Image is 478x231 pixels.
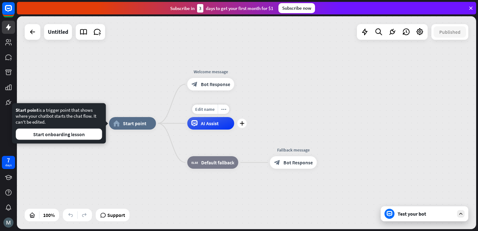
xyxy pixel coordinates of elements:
[2,156,15,169] a: 7 days
[7,157,10,163] div: 7
[41,210,57,220] div: 100%
[183,69,239,75] div: Welcome message
[48,24,68,40] div: Untitled
[201,120,219,126] span: AI Assist
[283,159,313,166] span: Bot Response
[16,107,102,140] div: is a trigger point that shows where your chatbot starts the chat flow. It can't be edited.
[191,159,198,166] i: block_fallback
[201,159,234,166] span: Default fallback
[265,147,322,153] div: Fallback message
[5,163,12,167] div: days
[123,120,146,126] span: Start point
[107,210,125,220] span: Support
[434,26,466,38] button: Published
[170,4,273,13] div: Subscribe in days to get your first month for $1
[221,107,226,112] i: more_horiz
[195,106,215,112] span: Edit name
[201,81,230,87] span: Bot Response
[278,3,315,13] div: Subscribe now
[398,211,454,217] div: Test your bot
[240,121,244,126] i: plus
[197,4,203,13] div: 3
[113,120,120,126] i: home_2
[16,129,102,140] button: Start onboarding lesson
[5,3,24,21] button: Open LiveChat chat widget
[16,107,38,113] span: Start point
[191,81,198,87] i: block_bot_response
[274,159,280,166] i: block_bot_response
